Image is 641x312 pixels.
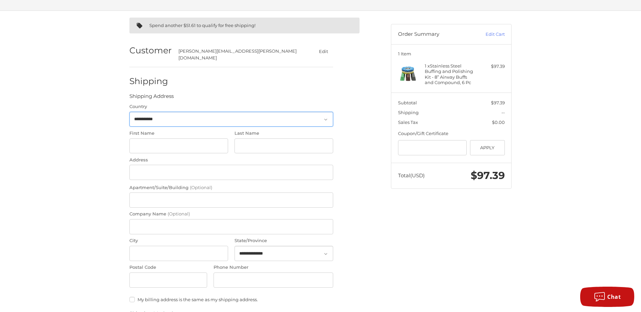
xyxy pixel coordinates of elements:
[129,211,333,217] label: Company Name
[470,140,505,155] button: Apply
[129,297,333,302] label: My billing address is the same as my shipping address.
[129,93,174,103] legend: Shipping Address
[235,237,333,244] label: State/Province
[471,169,505,182] span: $97.39
[129,184,333,191] label: Apartment/Suite/Building
[129,45,172,56] h2: Customer
[168,211,190,216] small: (Optional)
[129,76,169,86] h2: Shipping
[398,110,419,115] span: Shipping
[129,103,333,110] label: Country
[398,120,418,125] span: Sales Tax
[580,287,634,307] button: Chat
[129,264,207,271] label: Postal Code
[471,31,505,38] a: Edit Cart
[398,140,467,155] input: Gift Certificate or Coupon Code
[190,185,212,190] small: (Optional)
[129,130,228,137] label: First Name
[129,157,333,163] label: Address
[398,31,471,38] h3: Order Summary
[129,237,228,244] label: City
[398,172,425,179] span: Total (USD)
[398,100,417,105] span: Subtotal
[425,63,476,85] h4: 1 x Stainless Steel Buffing and Polishing Kit - 8” Airway Buffs and Compound, 6 Pc
[214,264,333,271] label: Phone Number
[398,130,505,137] div: Coupon/Gift Certificate
[398,51,505,56] h3: 1 Item
[149,23,255,28] span: Spend another $51.61 to qualify for free shipping!
[235,130,333,137] label: Last Name
[607,293,621,301] span: Chat
[314,46,333,56] button: Edit
[491,100,505,105] span: $97.39
[492,120,505,125] span: $0.00
[501,110,505,115] span: --
[178,48,301,61] div: [PERSON_NAME][EMAIL_ADDRESS][PERSON_NAME][DOMAIN_NAME]
[478,63,505,70] div: $97.39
